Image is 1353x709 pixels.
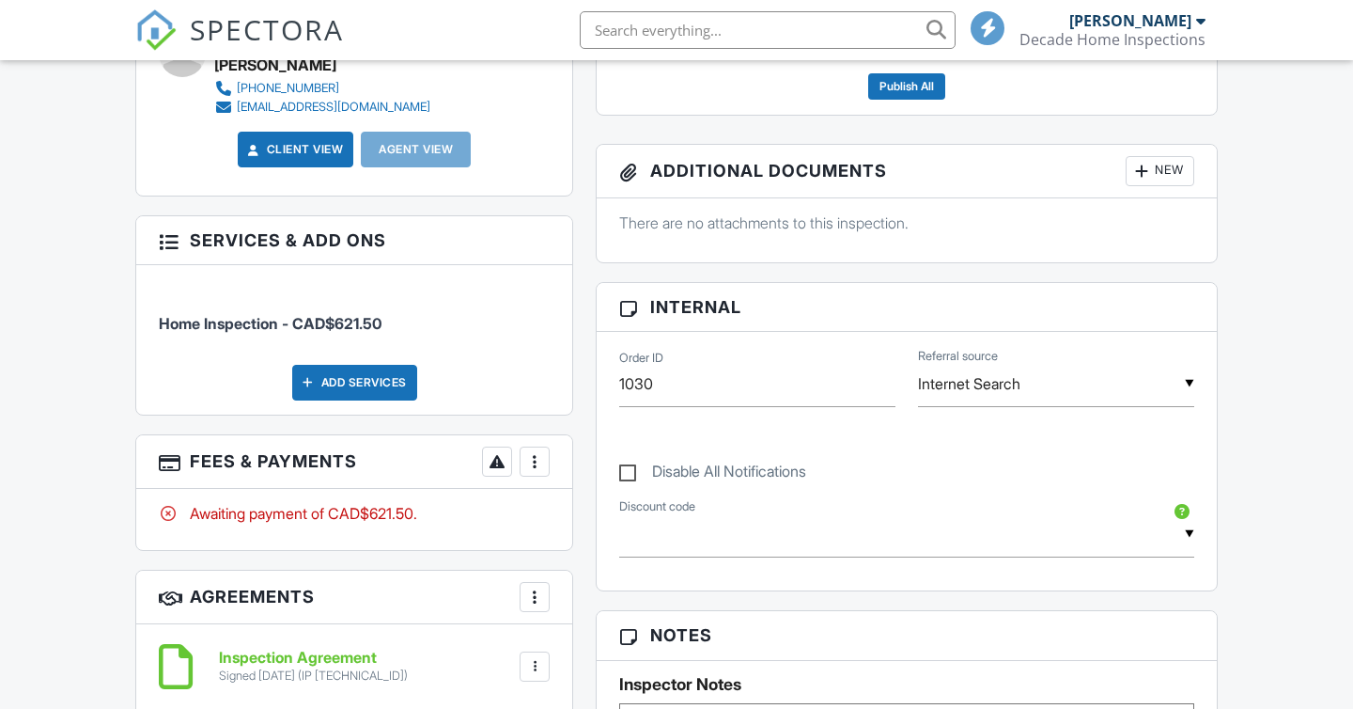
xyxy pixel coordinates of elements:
[219,650,408,683] a: Inspection Agreement Signed [DATE] (IP [TECHNICAL_ID])
[597,145,1217,198] h3: Additional Documents
[1126,156,1194,186] div: New
[597,611,1217,660] h3: Notes
[135,25,344,65] a: SPECTORA
[619,675,1194,694] h5: Inspector Notes
[219,650,408,667] h6: Inspection Agreement
[159,279,550,349] li: Service: Home Inspection
[918,348,998,365] label: Referral source
[1069,11,1191,30] div: [PERSON_NAME]
[1019,30,1205,49] div: Decade Home Inspections
[292,365,417,401] div: Add Services
[136,435,572,489] h3: Fees & Payments
[136,571,572,624] h3: Agreements
[244,140,344,159] a: Client View
[237,81,339,96] div: [PHONE_NUMBER]
[135,9,177,51] img: The Best Home Inspection Software - Spectora
[159,314,381,333] span: Home Inspection - CAD$621.50
[597,283,1217,332] h3: Internal
[214,79,430,98] a: [PHONE_NUMBER]
[619,350,663,367] label: Order ID
[214,98,430,117] a: [EMAIL_ADDRESS][DOMAIN_NAME]
[237,100,430,115] div: [EMAIL_ADDRESS][DOMAIN_NAME]
[219,669,408,684] div: Signed [DATE] (IP [TECHNICAL_ID])
[619,463,806,486] label: Disable All Notifications
[136,216,572,265] h3: Services & Add ons
[619,498,695,515] label: Discount code
[190,9,344,49] span: SPECTORA
[619,213,1194,233] p: There are no attachments to this inspection.
[580,11,956,49] input: Search everything...
[159,503,550,524] div: Awaiting payment of CAD$621.50.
